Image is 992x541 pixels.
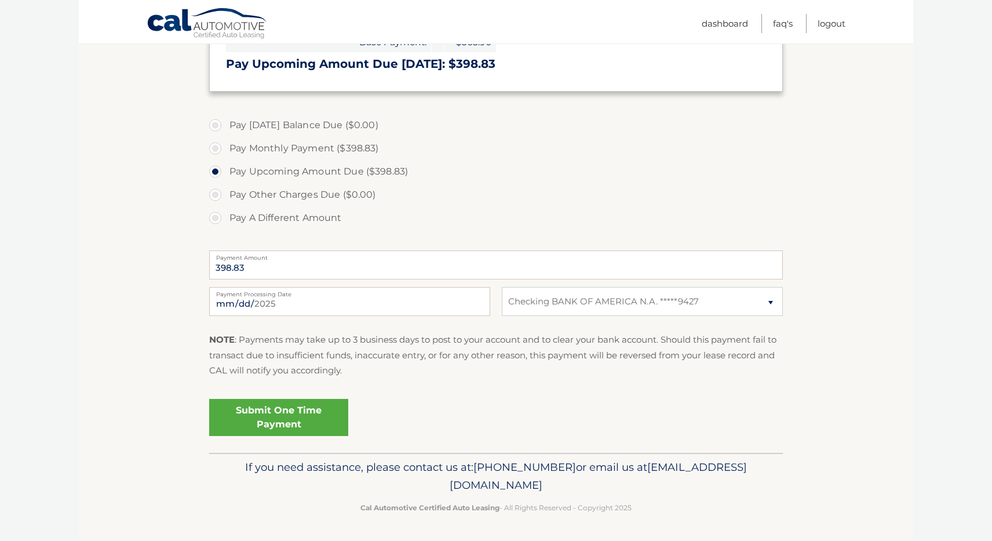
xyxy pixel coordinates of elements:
[226,57,766,71] h3: Pay Upcoming Amount Due [DATE]: $398.83
[818,14,845,33] a: Logout
[209,160,783,183] label: Pay Upcoming Amount Due ($398.83)
[209,287,490,296] label: Payment Processing Date
[209,332,783,378] p: : Payments may take up to 3 business days to post to your account and to clear your bank account....
[209,399,348,436] a: Submit One Time Payment
[209,334,235,345] strong: NOTE
[209,287,490,316] input: Payment Date
[209,183,783,206] label: Pay Other Charges Due ($0.00)
[209,137,783,160] label: Pay Monthly Payment ($398.83)
[473,460,576,474] span: [PHONE_NUMBER]
[209,250,783,279] input: Payment Amount
[209,206,783,230] label: Pay A Different Amount
[209,114,783,137] label: Pay [DATE] Balance Due ($0.00)
[217,502,775,514] p: - All Rights Reserved - Copyright 2025
[209,250,783,260] label: Payment Amount
[360,503,499,512] strong: Cal Automotive Certified Auto Leasing
[217,458,775,495] p: If you need assistance, please contact us at: or email us at
[702,14,748,33] a: Dashboard
[147,8,268,41] a: Cal Automotive
[773,14,793,33] a: FAQ's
